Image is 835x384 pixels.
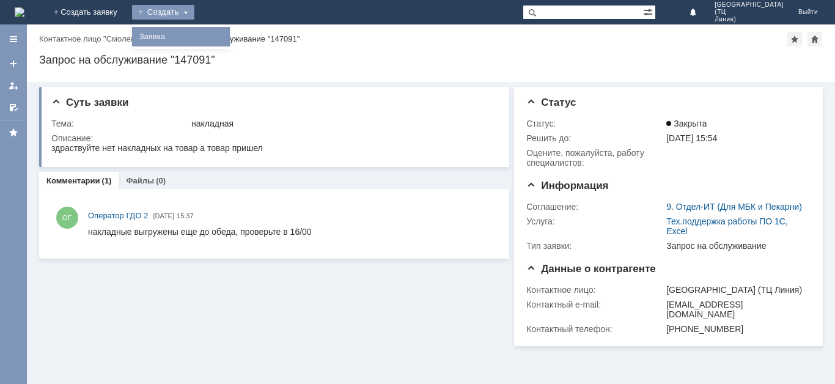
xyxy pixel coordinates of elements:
[51,133,495,143] div: Описание:
[4,76,23,95] a: Мои заявки
[102,176,112,185] div: (1)
[666,285,805,295] div: [GEOGRAPHIC_DATA] (ТЦ Линия)
[787,32,802,46] div: Добавить в избранное
[666,300,805,319] div: [EMAIL_ADDRESS][DOMAIN_NAME]
[526,148,664,168] div: Oцените, пожалуйста, работу специалистов:
[4,54,23,73] a: Создать заявку
[191,119,493,128] div: накладная
[715,9,784,16] span: (ТЦ
[39,34,172,43] div: /
[807,32,822,46] div: Сделать домашней страницей
[526,285,664,295] div: Контактное лицо:
[526,119,664,128] div: Статус:
[526,241,664,251] div: Тип заявки:
[666,133,717,143] span: [DATE] 15:54
[715,16,784,23] span: Линия)
[153,212,174,220] span: [DATE]
[172,34,300,43] div: Запрос на обслуживание "147091"
[15,7,24,17] img: logo
[666,324,805,334] div: [PHONE_NUMBER]
[4,98,23,117] a: Мои согласования
[526,180,608,191] span: Информация
[526,300,664,309] div: Контактный e-mail:
[526,133,664,143] div: Решить до:
[643,6,655,17] span: Расширенный поиск
[88,211,148,220] span: Оператор ГДО 2
[177,212,194,220] span: 15:37
[526,202,664,212] div: Соглашение:
[51,97,128,108] span: Суть заявки
[526,97,576,108] span: Статус
[15,7,24,17] a: Перейти на домашнюю страницу
[39,54,823,66] div: Запрос на обслуживание "147091"
[39,34,168,43] a: Контактное лицо "Смоленск (ТЦ …
[51,119,189,128] div: Тема:
[526,216,664,226] div: Услуга:
[666,119,707,128] span: Закрыта
[526,263,656,275] span: Данные о контрагенте
[46,176,100,185] a: Комментарии
[132,5,194,20] div: Создать
[156,176,166,185] div: (0)
[666,216,788,236] a: Тех.поддержка работы ПО 1С, Excel
[715,1,784,9] span: [GEOGRAPHIC_DATA]
[88,210,148,222] a: Оператор ГДО 2
[526,324,664,334] div: Контактный телефон:
[134,29,227,44] a: Заявка
[666,202,802,212] a: 9. Отдел-ИТ (Для МБК и Пекарни)
[666,241,805,251] div: Запрос на обслуживание
[126,176,154,185] a: Файлы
